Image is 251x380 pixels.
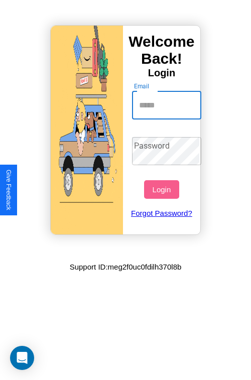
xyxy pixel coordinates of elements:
p: Support ID: meg2f0uc0fdilh370l8b [70,260,182,274]
h4: Login [123,67,200,79]
label: Email [134,82,150,90]
a: Forgot Password? [127,199,197,227]
img: gif [51,26,123,234]
div: Give Feedback [5,170,12,210]
button: Login [144,180,179,199]
h3: Welcome Back! [123,33,200,67]
div: Open Intercom Messenger [10,346,34,370]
